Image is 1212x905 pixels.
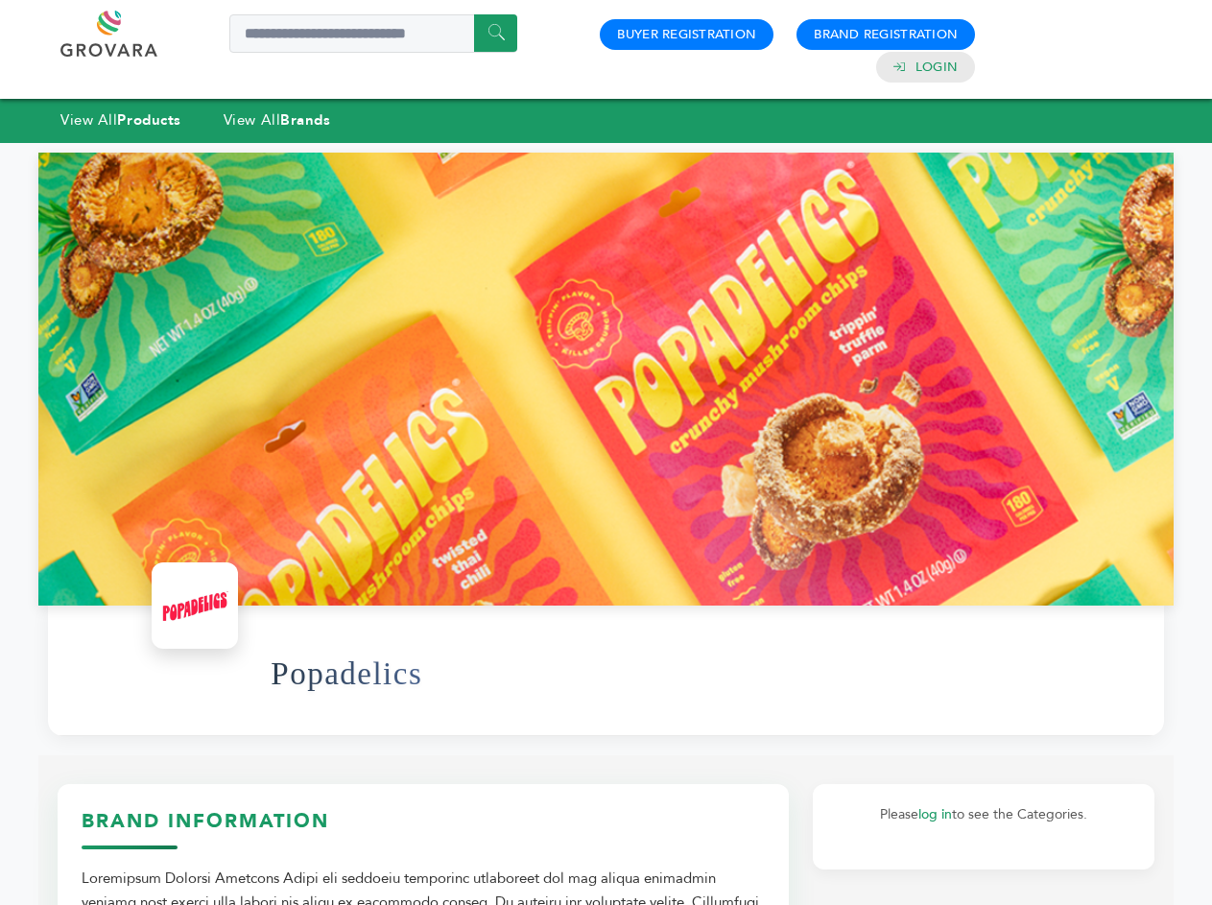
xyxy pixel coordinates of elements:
a: Brand Registration [814,26,958,43]
input: Search a product or brand... [229,14,517,53]
h3: Brand Information [82,808,765,849]
a: Buyer Registration [617,26,756,43]
a: View AllBrands [224,110,331,130]
strong: Brands [280,110,330,130]
p: Please to see the Categories. [832,803,1135,826]
a: View AllProducts [60,110,181,130]
img: Popadelics Logo [156,567,233,644]
a: log in [918,805,952,823]
h1: Popadelics [271,627,422,721]
a: Login [915,59,958,76]
strong: Products [117,110,180,130]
